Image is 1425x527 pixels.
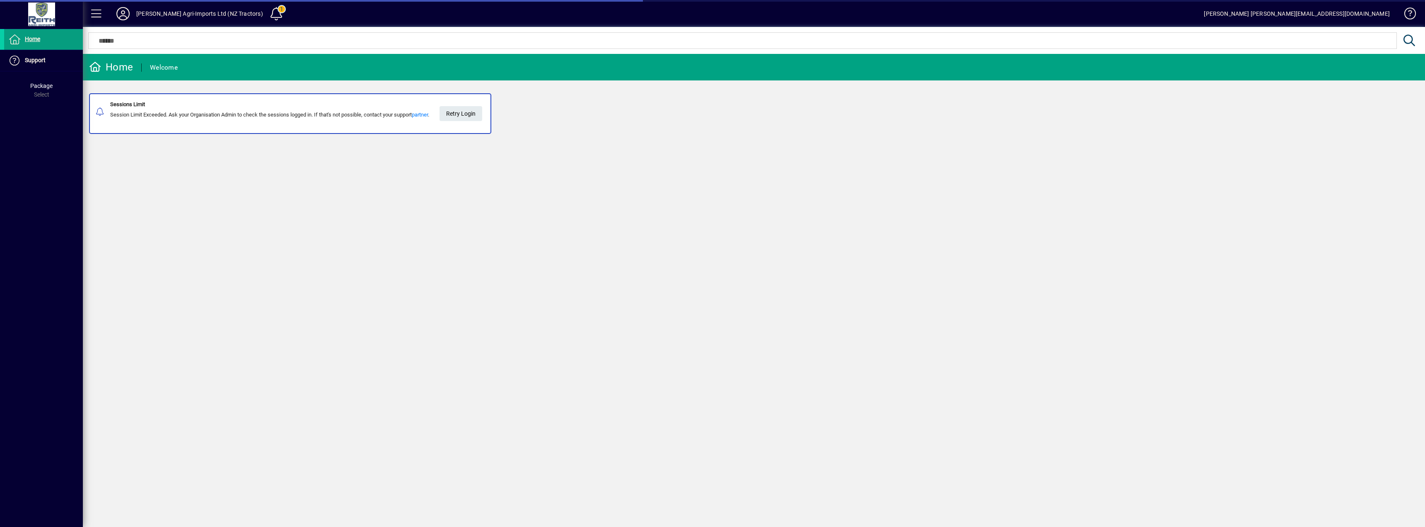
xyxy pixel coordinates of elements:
div: [PERSON_NAME] Agri-Imports Ltd (NZ Tractors) [136,7,263,20]
a: partner [412,112,428,118]
div: Home [89,61,133,74]
app-alert-notification-menu-item: Sessions Limit [83,93,1425,134]
a: Support [4,50,83,71]
a: Knowledge Base [1398,2,1415,29]
div: Session Limit Exceeded. Ask your Organisation Admin to check the sessions logged in. If that's no... [110,111,429,119]
span: Retry Login [446,107,476,121]
div: [PERSON_NAME] [PERSON_NAME][EMAIL_ADDRESS][DOMAIN_NAME] [1204,7,1390,20]
span: Home [25,36,40,42]
button: Profile [110,6,136,21]
span: Support [25,57,46,63]
div: Sessions Limit [110,100,429,109]
div: Welcome [150,61,178,74]
span: Package [30,83,53,89]
button: Retry Login [440,106,482,121]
